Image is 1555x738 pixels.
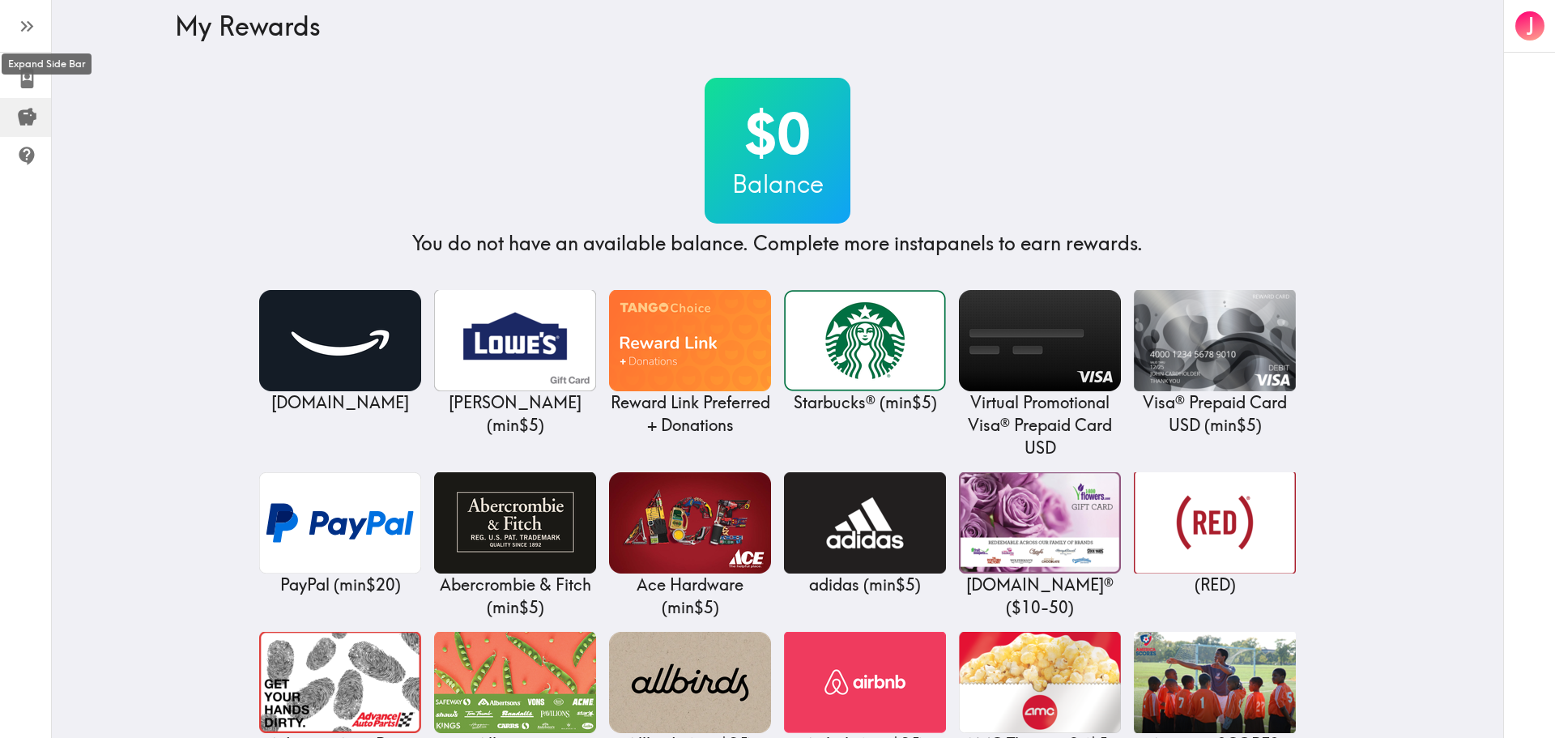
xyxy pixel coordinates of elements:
[784,391,946,414] p: Starbucks® ( min $5 )
[609,632,771,733] img: Allbirds
[784,574,946,596] p: adidas ( min $5 )
[434,632,596,733] img: Albertsons Companies
[434,391,596,437] p: [PERSON_NAME] ( min $5 )
[1134,632,1296,733] img: America SCORES
[959,574,1121,619] p: [DOMAIN_NAME]® ( $10 - 50 )
[784,472,946,596] a: adidasadidas (min$5)
[784,632,946,733] img: Airbnb
[1134,574,1296,596] p: (RED)
[609,472,771,574] img: Ace Hardware
[434,290,596,391] img: Lowe's
[1134,290,1296,437] a: Visa® Prepaid Card USDVisa® Prepaid Card USD (min$5)
[959,472,1121,574] img: 1-800-FLOWERS.COM®
[784,290,946,391] img: Starbucks®
[959,391,1121,459] p: Virtual Promotional Visa® Prepaid Card USD
[609,574,771,619] p: Ace Hardware ( min $5 )
[1134,472,1296,596] a: (RED)(RED)
[259,472,421,574] img: PayPal
[609,290,771,437] a: Reward Link Preferred + DonationsReward Link Preferred + Donations
[259,290,421,414] a: Amazon.com[DOMAIN_NAME]
[434,472,596,574] img: Abercrombie & Fitch
[784,290,946,414] a: Starbucks®Starbucks® (min$5)
[609,391,771,437] p: Reward Link Preferred + Donations
[175,11,1367,41] h3: My Rewards
[705,100,850,167] h2: $0
[705,167,850,201] h3: Balance
[1134,391,1296,437] p: Visa® Prepaid Card USD ( min $5 )
[259,391,421,414] p: [DOMAIN_NAME]
[609,290,771,391] img: Reward Link Preferred + Donations
[609,472,771,619] a: Ace HardwareAce Hardware (min$5)
[959,472,1121,619] a: 1-800-FLOWERS.COM®[DOMAIN_NAME]® ($10-50)
[1527,12,1535,41] span: J
[259,290,421,391] img: Amazon.com
[259,472,421,596] a: PayPalPayPal (min$20)
[259,632,421,733] img: Advance Auto Parts
[412,230,1143,258] h4: You do not have an available balance. Complete more instapanels to earn rewards.
[2,53,92,75] div: Expand Side Bar
[784,472,946,574] img: adidas
[1514,10,1546,42] button: J
[959,290,1121,391] img: Virtual Promotional Visa® Prepaid Card USD
[434,290,596,437] a: Lowe's[PERSON_NAME] (min$5)
[434,574,596,619] p: Abercrombie & Fitch ( min $5 )
[959,290,1121,459] a: Virtual Promotional Visa® Prepaid Card USDVirtual Promotional Visa® Prepaid Card USD
[1134,472,1296,574] img: (RED)
[959,632,1121,733] img: AMC Theatres®
[259,574,421,596] p: PayPal ( min $20 )
[434,472,596,619] a: Abercrombie & FitchAbercrombie & Fitch (min$5)
[1134,290,1296,391] img: Visa® Prepaid Card USD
